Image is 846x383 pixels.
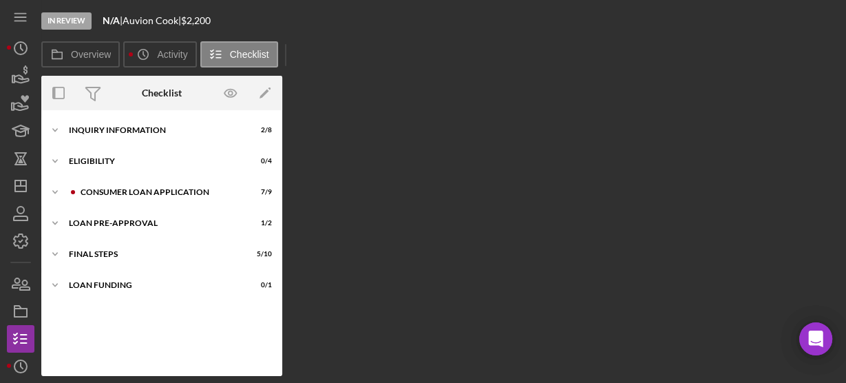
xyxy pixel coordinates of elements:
[41,12,92,30] div: In Review
[247,188,272,196] div: 7 / 9
[103,14,120,26] b: N/A
[41,41,120,68] button: Overview
[247,126,272,134] div: 2 / 8
[247,281,272,289] div: 0 / 1
[247,219,272,227] div: 1 / 2
[181,14,211,26] span: $2,200
[69,281,237,289] div: Loan Funding
[123,15,181,26] div: Auvion Cook |
[69,157,237,165] div: Eligibility
[230,49,269,60] label: Checklist
[69,126,237,134] div: Inquiry Information
[799,322,832,355] div: Open Intercom Messenger
[142,87,182,99] div: Checklist
[247,157,272,165] div: 0 / 4
[103,15,123,26] div: |
[69,250,237,258] div: FINAL STEPS
[69,219,237,227] div: Loan Pre-Approval
[71,49,111,60] label: Overview
[247,250,272,258] div: 5 / 10
[157,49,187,60] label: Activity
[200,41,278,68] button: Checklist
[81,188,237,196] div: Consumer Loan Application
[123,41,196,68] button: Activity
